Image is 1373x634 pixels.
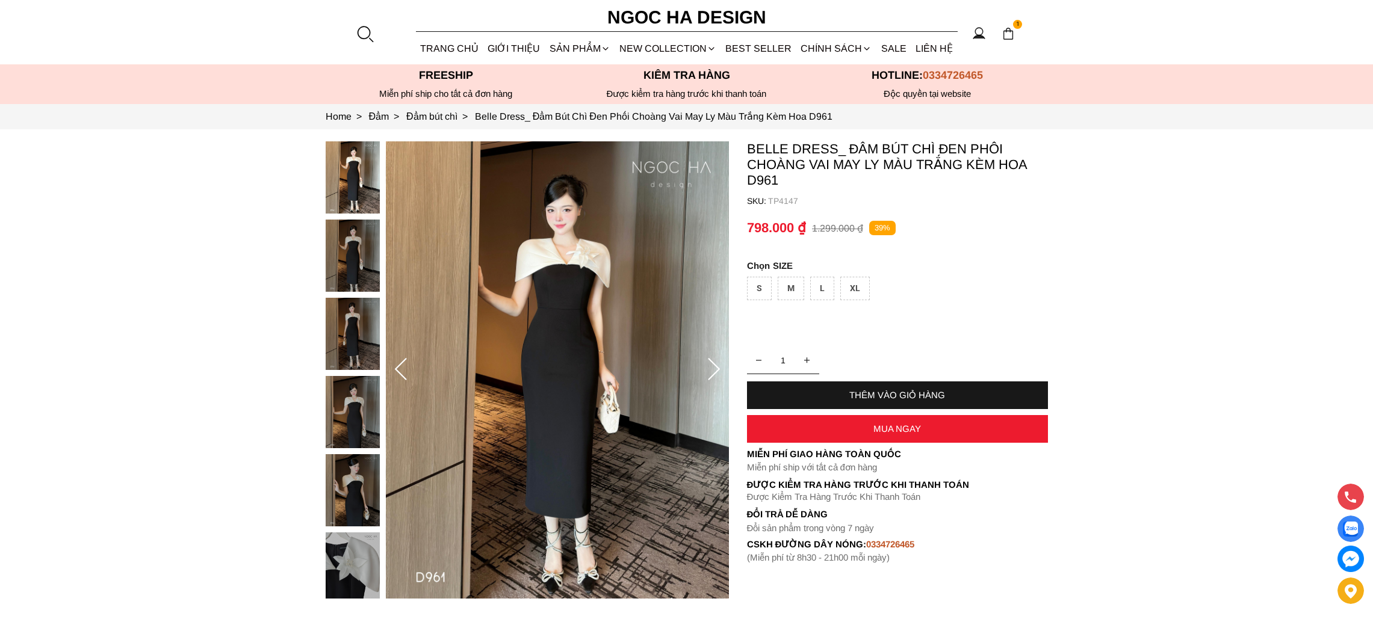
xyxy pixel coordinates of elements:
[840,277,870,300] div: XL
[768,196,1048,206] p: TP4147
[1343,522,1358,537] img: Display image
[876,32,911,64] a: SALE
[615,32,721,64] a: NEW COLLECTION
[352,111,367,122] span: >
[807,88,1048,99] h6: Độc quyền tại website
[326,454,380,526] img: Belle Dress_ Đầm Bút Chì Đen Phối Choàng Vai May Ly Màu Trắng Kèm Hoa D961_mini_4
[416,32,483,64] a: TRANG CHỦ
[866,539,914,549] font: 0334726465
[483,32,545,64] a: GIỚI THIỆU
[326,220,380,292] img: Belle Dress_ Đầm Bút Chì Đen Phối Choàng Vai May Ly Màu Trắng Kèm Hoa D961_mini_1
[1337,516,1364,542] a: Display image
[457,111,473,122] span: >
[812,223,863,234] p: 1.299.000 ₫
[326,88,566,99] div: Miễn phí ship cho tất cả đơn hàng
[326,141,380,214] img: Belle Dress_ Đầm Bút Chì Đen Phối Choàng Vai May Ly Màu Trắng Kèm Hoa D961_mini_0
[747,509,1048,519] h6: Đổi trả dễ dàng
[721,32,796,64] a: BEST SELLER
[369,111,407,122] a: Link to Đầm
[326,532,380,605] img: Belle Dress_ Đầm Bút Chì Đen Phối Choàng Vai May Ly Màu Trắng Kèm Hoa D961_mini_5
[747,196,768,206] h6: SKU:
[747,539,867,549] font: cskh đường dây nóng:
[1337,546,1364,572] a: messenger
[406,111,475,122] a: Link to Đầm bút chì
[1013,20,1023,29] span: 1
[796,32,876,64] div: Chính sách
[869,221,896,236] p: 39%
[747,449,901,459] font: Miễn phí giao hàng toàn quốc
[326,298,380,370] img: Belle Dress_ Đầm Bút Chì Đen Phối Choàng Vai May Ly Màu Trắng Kèm Hoa D961_mini_2
[545,32,615,64] div: SẢN PHẨM
[386,141,729,599] img: Belle Dress_ Đầm Bút Chì Đen Phối Choàng Vai May Ly Màu Trắng Kèm Hoa D961_0
[747,462,877,472] font: Miễn phí ship với tất cả đơn hàng
[911,32,957,64] a: LIÊN HỆ
[810,277,834,300] div: L
[747,390,1048,400] div: THÊM VÀO GIỎ HÀNG
[747,491,1048,502] p: Được Kiểm Tra Hàng Trước Khi Thanh Toán
[747,348,819,372] input: Quantity input
[326,69,566,82] p: Freeship
[747,141,1048,188] p: Belle Dress_ Đầm Bút Chì Đen Phối Choàng Vai May Ly Màu Trắng Kèm Hoa D961
[389,111,404,122] span: >
[747,423,1048,434] div: MUA NGAY
[326,111,369,122] a: Link to Home
[643,69,730,81] font: Kiểm tra hàng
[747,523,875,533] font: Đổi sản phẩm trong vòng 7 ngày
[1002,27,1015,40] img: img-CART-ICON-ksit0nf1
[475,111,832,122] a: Link to Belle Dress_ Đầm Bút Chì Đen Phối Choàng Vai May Ly Màu Trắng Kèm Hoa D961
[747,220,806,236] p: 798.000 ₫
[923,69,983,81] span: 0334726465
[747,260,1048,271] p: SIZE
[778,277,804,300] div: M
[566,88,807,99] p: Được kiểm tra hàng trước khi thanh toán
[747,277,772,300] div: S
[326,376,380,448] img: Belle Dress_ Đầm Bút Chì Đen Phối Choàng Vai May Ly Màu Trắng Kèm Hoa D961_mini_3
[747,552,890,562] font: (Miễn phí từ 8h30 - 21h00 mỗi ngày)
[747,479,1048,490] p: Được Kiểm Tra Hàng Trước Khi Thanh Toán
[807,69,1048,82] p: Hotline:
[597,3,777,32] a: Ngoc Ha Design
